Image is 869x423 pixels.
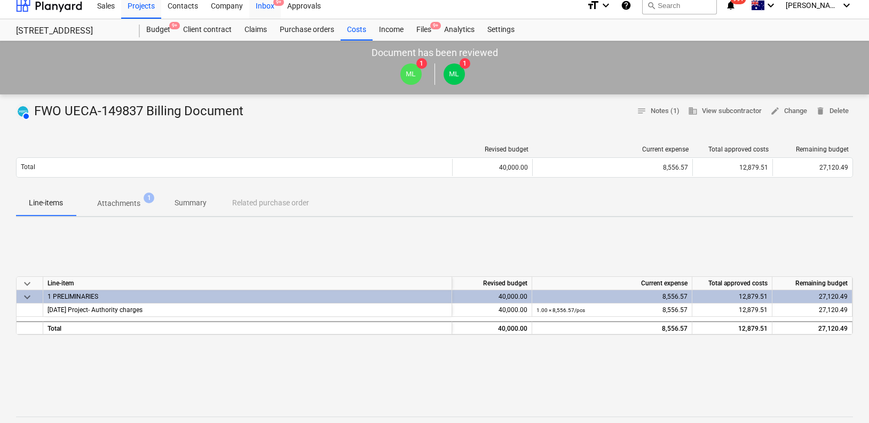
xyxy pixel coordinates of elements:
[410,19,438,41] div: Files
[452,290,532,304] div: 40,000.00
[819,164,848,171] span: 27,120.49
[341,19,373,41] a: Costs
[536,304,688,317] div: 8,556.57
[684,103,766,119] button: View subcontractor
[144,193,154,203] span: 1
[816,106,825,116] span: delete
[457,146,528,153] div: Revised budget
[739,306,768,314] span: 12,879.51
[16,26,127,37] div: [STREET_ADDRESS]
[692,159,772,176] div: 12,879.51
[449,70,459,78] span: ML
[692,321,772,334] div: 12,879.51
[452,277,532,290] div: Revised budget
[48,306,143,314] span: 3-01-01 Project- Authority charges
[770,106,780,116] span: edit
[175,197,207,209] p: Summary
[169,22,180,29] span: 9+
[460,58,470,69] span: 1
[786,1,839,10] span: [PERSON_NAME]
[438,19,481,41] a: Analytics
[48,290,447,303] div: 1 PRELIMINARIES
[140,19,177,41] a: Budget9+
[373,19,410,41] a: Income
[238,19,273,41] a: Claims
[16,103,30,120] div: Invoice has been synced with Xero and its status is currently AUTHORISED
[177,19,238,41] a: Client contract
[811,103,853,119] button: Delete
[816,105,849,117] span: Delete
[697,146,769,153] div: Total approved costs
[416,58,427,69] span: 1
[16,103,248,120] div: FWO UECA-149837 Billing Document
[688,106,698,116] span: business
[481,19,521,41] a: Settings
[43,321,452,334] div: Total
[452,159,532,176] div: 40,000.00
[688,105,762,117] span: View subcontractor
[452,321,532,334] div: 40,000.00
[633,103,684,119] button: Notes (1)
[536,307,585,313] small: 1.00 × 8,556.57 / pcs
[777,146,849,153] div: Remaining budget
[772,321,852,334] div: 27,120.49
[770,105,807,117] span: Change
[537,146,689,153] div: Current expense
[772,290,852,304] div: 27,120.49
[536,322,688,336] div: 8,556.57
[400,63,422,85] div: Matt Lebon
[452,304,532,317] div: 40,000.00
[430,22,441,29] span: 9+
[692,277,772,290] div: Total approved costs
[637,105,680,117] span: Notes (1)
[21,163,35,172] p: Total
[692,290,772,304] div: 12,879.51
[29,197,63,209] p: Line-items
[772,277,852,290] div: Remaining budget
[97,198,140,209] p: Attachments
[273,19,341,41] a: Purchase orders
[18,106,28,117] img: xero.svg
[410,19,438,41] a: Files9+
[819,306,848,314] span: 27,120.49
[43,277,452,290] div: Line-item
[21,277,34,290] span: keyboard_arrow_down
[406,70,416,78] span: ML
[536,290,688,304] div: 8,556.57
[21,291,34,304] span: keyboard_arrow_down
[637,106,646,116] span: notes
[537,164,688,171] div: 8,556.57
[816,372,869,423] iframe: Chat Widget
[532,277,692,290] div: Current expense
[647,1,655,10] span: search
[444,63,465,85] div: Matt Lebon
[140,19,177,41] div: Budget
[372,46,498,59] p: Document has been reviewed
[766,103,811,119] button: Change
